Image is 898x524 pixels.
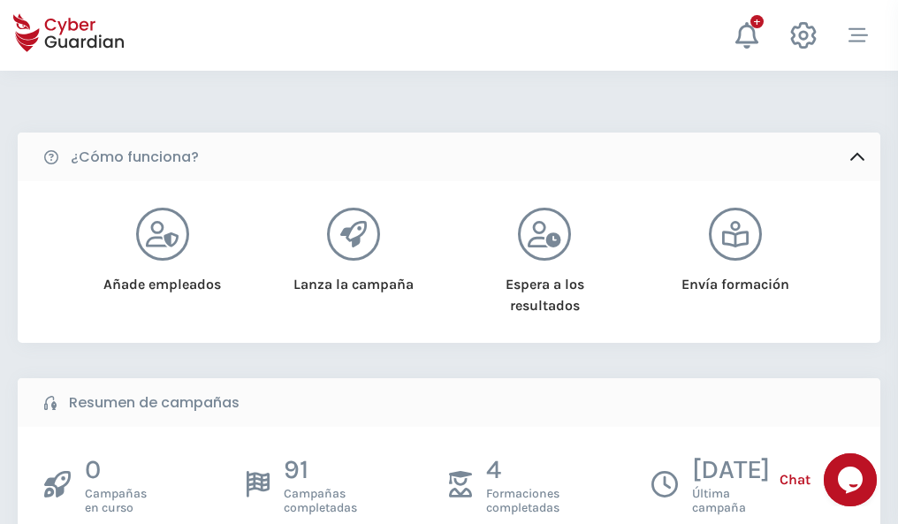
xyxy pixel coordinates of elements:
[780,469,810,490] span: Chat
[692,453,770,487] p: [DATE]
[824,453,880,506] iframe: chat widget
[85,487,147,515] span: Campañas en curso
[280,261,426,295] div: Lanza la campaña
[692,487,770,515] span: Última campaña
[284,487,357,515] span: Campañas completadas
[71,147,199,168] b: ¿Cómo funciona?
[284,453,357,487] p: 91
[486,453,559,487] p: 4
[85,453,147,487] p: 0
[89,261,235,295] div: Añade empleados
[663,261,809,295] div: Envía formación
[472,261,618,316] div: Espera a los resultados
[69,392,240,414] b: Resumen de campañas
[750,15,764,28] div: +
[486,487,559,515] span: Formaciones completadas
